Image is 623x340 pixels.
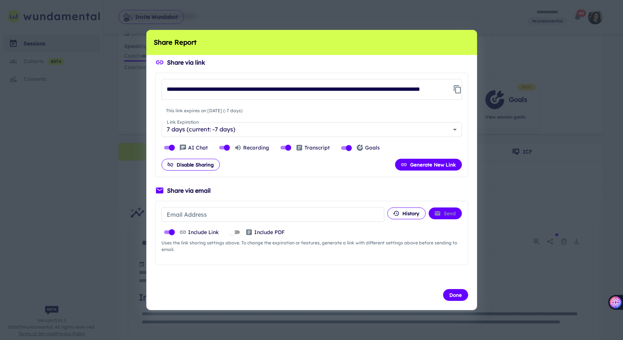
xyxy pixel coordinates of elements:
button: History [387,207,426,219]
button: Disable Sharing [161,159,220,171]
p: AI Chat [188,144,208,152]
p: Recording [243,144,269,152]
p: Include Link [188,228,219,236]
p: Include PDF [254,228,285,236]
span: Uses the link sharing settings above. To change the expiration or features, generate a link with ... [161,240,462,253]
span: This link expires on [DATE] (-7 days) [161,105,462,116]
label: Link Expiration [167,119,199,125]
h6: Share via link [167,58,205,67]
p: Goals [365,144,380,152]
p: Transcript [304,144,330,152]
span: Copy link [450,82,460,97]
button: Generate New Link [395,159,462,171]
div: 7 days (current: -7 days) [161,122,462,137]
h2: Share Report [146,30,477,55]
button: Done [443,289,468,301]
h6: Share via email [167,186,211,195]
